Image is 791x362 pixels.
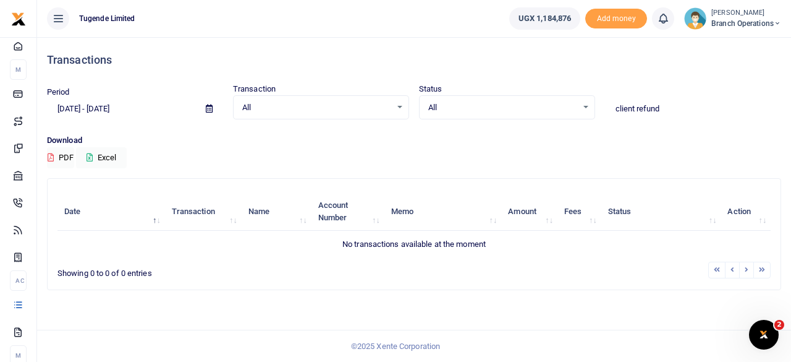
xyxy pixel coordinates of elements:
th: Action: activate to sort column ascending [721,192,771,231]
label: Period [47,86,70,98]
button: Excel [76,147,127,168]
span: Add money [585,9,647,29]
a: logo-small logo-large logo-large [11,14,26,23]
input: Search [605,98,781,119]
th: Name: activate to sort column ascending [242,192,311,231]
h4: Transactions [47,53,781,67]
span: Branch Operations [711,18,781,29]
span: 2 [774,320,784,330]
li: M [10,59,27,80]
img: profile-user [684,7,706,30]
span: UGX 1,184,876 [518,12,571,25]
label: Transaction [233,83,276,95]
li: Wallet ballance [504,7,585,30]
li: Toup your wallet [585,9,647,29]
a: Add money [585,13,647,22]
th: Date: activate to sort column descending [57,192,165,231]
label: Status [419,83,442,95]
div: Showing 0 to 0 of 0 entries [57,261,350,280]
iframe: Intercom live chat [749,320,779,350]
button: PDF [47,147,74,168]
p: Download [47,134,781,147]
th: Transaction: activate to sort column ascending [165,192,242,231]
td: No transactions available at the moment [57,231,771,257]
a: profile-user [PERSON_NAME] Branch Operations [684,7,781,30]
img: logo-small [11,12,26,27]
span: Tugende Limited [74,13,140,24]
th: Memo: activate to sort column ascending [384,192,502,231]
th: Fees: activate to sort column ascending [557,192,601,231]
a: UGX 1,184,876 [509,7,580,30]
input: select period [47,98,196,119]
span: All [242,101,391,114]
th: Account Number: activate to sort column ascending [311,192,384,231]
span: All [428,101,577,114]
small: [PERSON_NAME] [711,8,781,19]
th: Status: activate to sort column ascending [601,192,721,231]
li: Ac [10,270,27,291]
th: Amount: activate to sort column ascending [501,192,557,231]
